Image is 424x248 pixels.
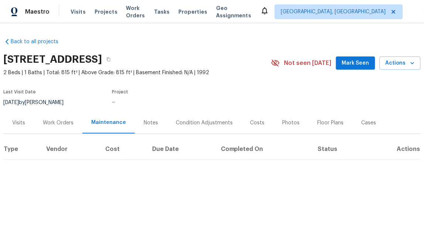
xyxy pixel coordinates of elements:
div: Cases [362,119,376,127]
h2: [STREET_ADDRESS] [3,56,102,63]
div: Condition Adjustments [176,119,233,127]
span: [DATE] [3,100,19,106]
span: Properties [178,8,207,15]
th: Status [312,139,368,159]
div: Visits [12,119,25,127]
button: Mark Seen [336,56,375,70]
a: Back to all projects [3,38,74,45]
span: Tasks [154,9,170,14]
span: Last Visit Date [3,90,36,94]
span: Visits [71,8,86,15]
th: Vendor [40,139,100,159]
div: Work Orders [43,119,73,127]
th: Cost [100,139,147,159]
button: Copy Address [102,53,115,66]
th: Completed On [215,139,312,159]
div: ... [112,99,254,104]
div: Floor Plans [318,119,344,127]
button: Actions [380,56,421,70]
span: Geo Assignments [216,4,252,19]
th: Due Date [146,139,215,159]
span: [GEOGRAPHIC_DATA], [GEOGRAPHIC_DATA] [281,8,386,15]
span: 2 Beds | 1 Baths | Total: 815 ft² | Above Grade: 815 ft² | Basement Finished: N/A | 1992 [3,69,271,76]
div: by [PERSON_NAME] [3,99,72,107]
span: Mark Seen [342,59,369,68]
div: Costs [250,119,265,127]
span: Project [112,90,128,94]
th: Type [3,139,40,159]
span: Actions [386,59,415,68]
span: Not seen [DATE] [284,59,332,67]
span: Maestro [25,8,49,15]
span: Projects [95,8,117,15]
div: Maintenance [91,119,126,126]
div: Photos [283,119,300,127]
span: Work Orders [126,4,145,19]
div: Notes [144,119,158,127]
th: Actions [368,139,421,159]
